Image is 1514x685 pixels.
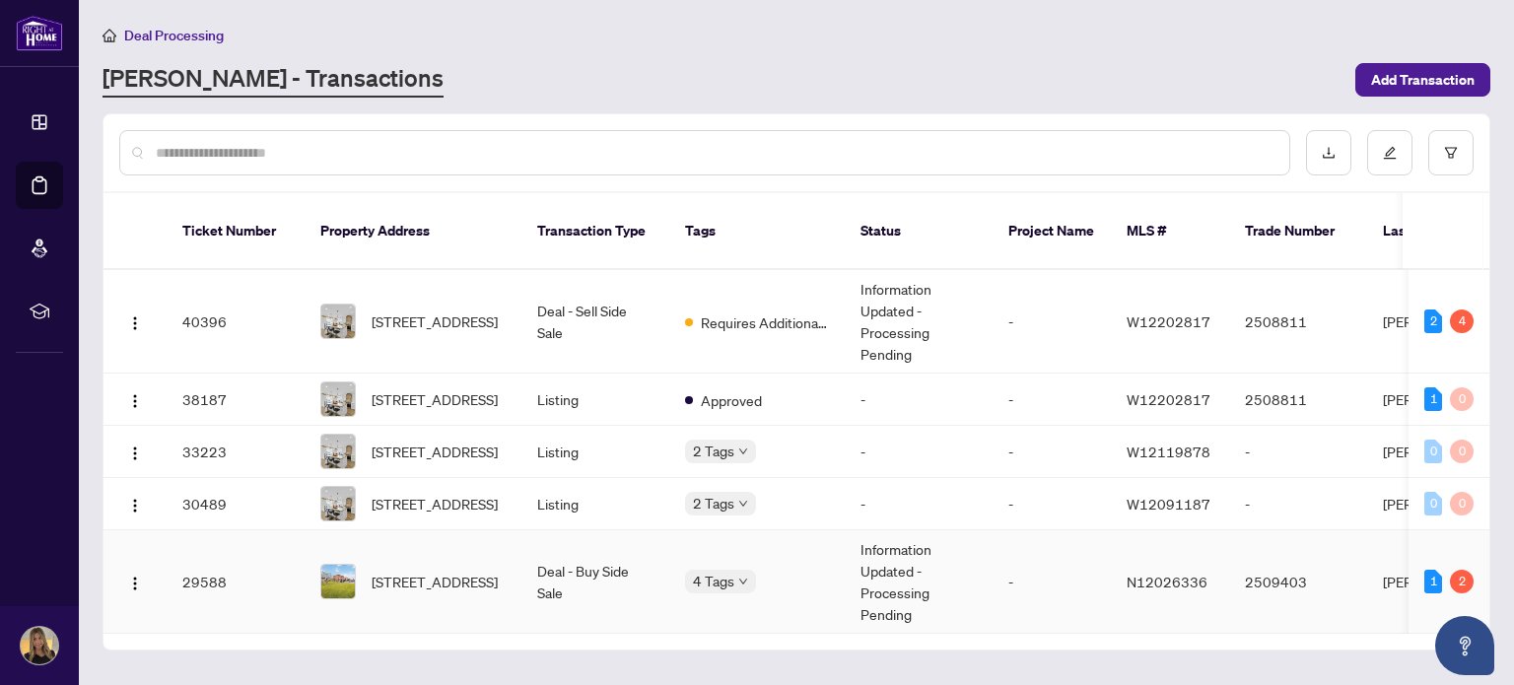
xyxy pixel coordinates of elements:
div: 0 [1450,440,1474,463]
td: - [993,426,1111,478]
td: - [1229,478,1367,530]
img: Logo [127,393,143,409]
span: Add Transaction [1371,64,1475,96]
th: Transaction Type [521,193,669,270]
span: edit [1383,146,1397,160]
th: Tags [669,193,845,270]
button: download [1306,130,1351,175]
div: 0 [1424,492,1442,515]
span: Deal Processing [124,27,224,44]
img: thumbnail-img [321,435,355,468]
span: [STREET_ADDRESS] [372,441,498,462]
img: Logo [127,498,143,514]
span: Requires Additional Docs [701,311,829,333]
td: - [845,426,993,478]
button: Logo [119,306,151,337]
th: MLS # [1111,193,1229,270]
img: Logo [127,315,143,331]
span: 2 Tags [693,492,734,514]
div: 2 [1450,570,1474,593]
button: Logo [119,436,151,467]
td: 2508811 [1229,270,1367,374]
td: - [993,530,1111,634]
img: thumbnail-img [321,487,355,520]
td: 30489 [167,478,305,530]
td: 29588 [167,530,305,634]
td: - [1229,426,1367,478]
img: thumbnail-img [321,382,355,416]
td: Information Updated - Processing Pending [845,530,993,634]
td: Deal - Buy Side Sale [521,530,669,634]
span: home [103,29,116,42]
span: down [738,499,748,509]
span: [STREET_ADDRESS] [372,310,498,332]
span: W12202817 [1127,390,1210,408]
button: Add Transaction [1355,63,1490,97]
span: [STREET_ADDRESS] [372,493,498,514]
span: W12091187 [1127,495,1210,513]
img: Profile Icon [21,627,58,664]
span: 2 Tags [693,440,734,462]
span: 4 Tags [693,570,734,592]
span: W12202817 [1127,312,1210,330]
td: 2508811 [1229,374,1367,426]
td: Information Updated - Processing Pending [845,270,993,374]
img: thumbnail-img [321,565,355,598]
img: Logo [127,576,143,591]
th: Trade Number [1229,193,1367,270]
span: N12026336 [1127,573,1207,590]
div: 1 [1424,387,1442,411]
td: - [993,270,1111,374]
div: 4 [1450,309,1474,333]
td: - [845,478,993,530]
td: Listing [521,426,669,478]
th: Project Name [993,193,1111,270]
div: 1 [1424,570,1442,593]
img: Logo [127,445,143,461]
span: [STREET_ADDRESS] [372,388,498,410]
th: Ticket Number [167,193,305,270]
td: 40396 [167,270,305,374]
div: 0 [1450,387,1474,411]
div: 0 [1424,440,1442,463]
button: Logo [119,566,151,597]
td: - [845,374,993,426]
td: 33223 [167,426,305,478]
a: [PERSON_NAME] - Transactions [103,62,444,98]
td: - [993,374,1111,426]
button: filter [1428,130,1474,175]
span: down [738,577,748,586]
td: Deal - Sell Side Sale [521,270,669,374]
td: 2509403 [1229,530,1367,634]
button: Logo [119,383,151,415]
td: Listing [521,374,669,426]
td: - [993,478,1111,530]
span: download [1322,146,1336,160]
span: [STREET_ADDRESS] [372,571,498,592]
button: Logo [119,488,151,519]
button: edit [1367,130,1412,175]
span: down [738,446,748,456]
img: logo [16,15,63,51]
th: Status [845,193,993,270]
span: W12119878 [1127,443,1210,460]
td: Listing [521,478,669,530]
button: Open asap [1435,616,1494,675]
td: 38187 [167,374,305,426]
span: filter [1444,146,1458,160]
span: Approved [701,389,762,411]
div: 2 [1424,309,1442,333]
th: Property Address [305,193,521,270]
img: thumbnail-img [321,305,355,338]
div: 0 [1450,492,1474,515]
